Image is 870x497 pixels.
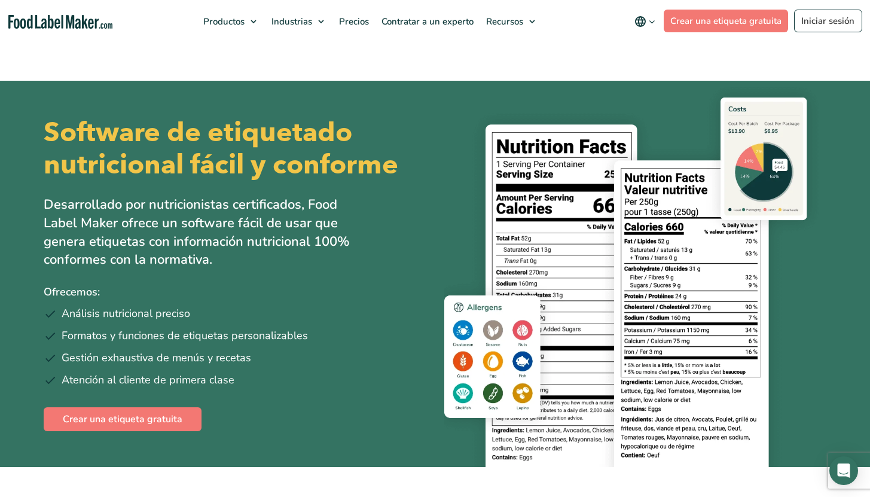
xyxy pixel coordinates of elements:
a: Crear una etiqueta gratuita [664,10,789,32]
a: Iniciar sesión [794,10,862,32]
span: Precios [335,16,370,28]
h1: Software de etiquetado nutricional fácil y conforme [44,117,425,181]
span: Industrias [268,16,313,28]
a: Crear una etiqueta gratuita [44,407,202,431]
span: Formatos y funciones de etiquetas personalizables [62,328,308,344]
span: Gestión exhaustiva de menús y recetas [62,350,251,366]
div: Open Intercom Messenger [829,456,858,485]
span: Contratar a un experto [378,16,475,28]
p: Ofrecemos: [44,283,426,301]
span: Productos [200,16,246,28]
span: Recursos [483,16,524,28]
span: Atención al cliente de primera clase [62,372,234,388]
span: Análisis nutricional preciso [62,306,190,322]
p: Desarrollado por nutricionistas certificados, Food Label Maker ofrece un software fácil de usar q... [44,196,355,269]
